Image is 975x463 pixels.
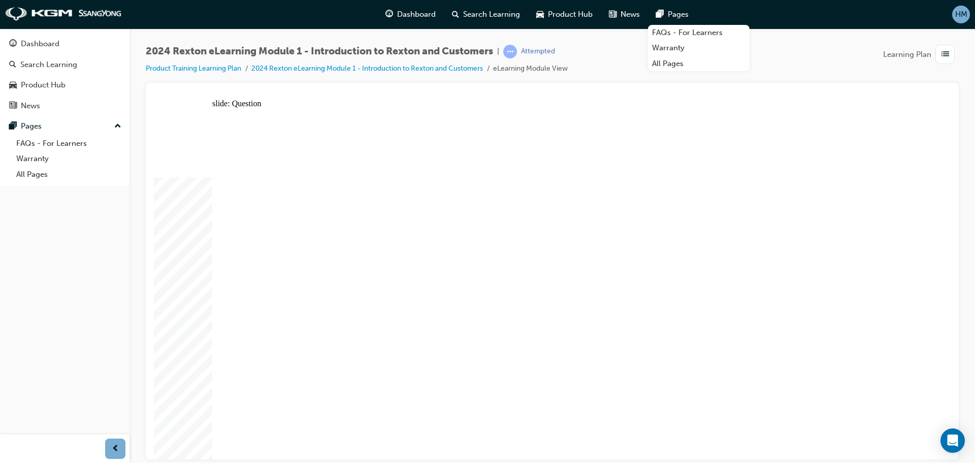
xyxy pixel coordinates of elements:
div: Open Intercom Messenger [940,428,965,453]
span: news-icon [609,8,616,21]
span: car-icon [9,81,17,90]
span: pages-icon [9,122,17,131]
button: HM [952,6,970,23]
a: car-iconProduct Hub [528,4,601,25]
a: Warranty [648,40,750,56]
span: Product Hub [548,9,593,20]
span: list-icon [941,48,949,61]
li: eLearning Module View [493,63,568,75]
a: Dashboard [4,35,125,53]
a: All Pages [12,167,125,182]
div: Product Hub [21,79,66,91]
span: guage-icon [385,8,393,21]
a: pages-iconPages [648,4,697,25]
span: News [621,9,640,20]
span: | [497,46,499,57]
span: news-icon [9,102,17,111]
span: up-icon [114,120,121,133]
a: guage-iconDashboard [377,4,444,25]
span: Learning Plan [883,49,931,60]
span: learningRecordVerb_ATTEMPT-icon [503,45,517,58]
button: Pages [4,117,125,136]
span: 2024 Rexton eLearning Module 1 - Introduction to Rexton and Customers [146,46,493,57]
button: DashboardSearch LearningProduct HubNews [4,33,125,117]
span: pages-icon [656,8,664,21]
a: 2024 Rexton eLearning Module 1 - Introduction to Rexton and Customers [251,64,483,73]
span: car-icon [536,8,544,21]
div: Pages [21,120,42,132]
a: Search Learning [4,55,125,74]
span: prev-icon [112,443,119,455]
a: FAQs - For Learners [648,25,750,41]
a: search-iconSearch Learning [444,4,528,25]
button: Learning Plan [883,45,959,64]
a: Warranty [12,151,125,167]
img: kgm [5,7,122,21]
span: Search Learning [463,9,520,20]
span: search-icon [9,60,16,70]
a: All Pages [648,56,750,72]
a: news-iconNews [601,4,648,25]
a: Product Training Learning Plan [146,64,241,73]
span: Dashboard [397,9,436,20]
span: search-icon [452,8,459,21]
span: guage-icon [9,40,17,49]
div: Attempted [521,47,555,56]
a: Product Hub [4,76,125,95]
div: Dashboard [21,38,59,50]
span: Pages [668,9,689,20]
span: HM [955,9,967,20]
a: FAQs - For Learners [12,136,125,151]
a: News [4,97,125,115]
div: News [21,100,40,112]
div: Search Learning [20,59,77,71]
